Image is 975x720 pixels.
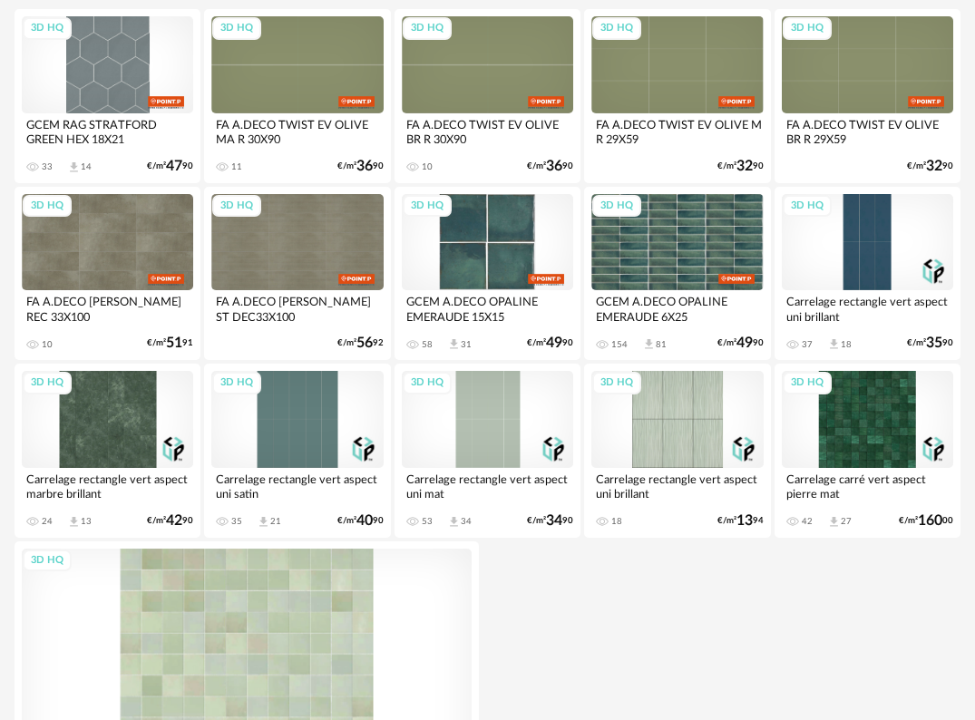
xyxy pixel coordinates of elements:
div: 3D HQ [23,550,72,572]
span: 42 [166,515,182,527]
a: 3D HQ FA A.DECO TWIST EV OLIVE M R 29X59 €/m²3290 [584,9,770,183]
div: 18 [841,339,852,350]
div: 3D HQ [212,195,261,218]
span: Download icon [67,161,81,174]
div: 3D HQ [592,17,641,40]
div: 3D HQ [403,372,452,394]
span: Download icon [447,337,461,351]
div: €/m² 94 [717,515,764,527]
div: 58 [422,339,433,350]
div: 81 [656,339,667,350]
div: 21 [270,516,281,527]
a: 3D HQ FA A.DECO [PERSON_NAME] ST DEC33X100 €/m²5692 [204,187,390,361]
div: €/m² 92 [337,337,384,349]
div: 3D HQ [403,195,452,218]
div: 27 [841,516,852,527]
a: 3D HQ Carrelage rectangle vert aspect uni brillant 37 Download icon 18 €/m²3590 [775,187,960,361]
div: FA A.DECO [PERSON_NAME] REC 33X100 [22,290,193,326]
div: Carrelage rectangle vert aspect uni satin [211,468,383,504]
div: 3D HQ [592,195,641,218]
div: 11 [231,161,242,172]
div: GCEM A.DECO OPALINE EMERAUDE 15X15 [402,290,573,326]
div: FA A.DECO TWIST EV OLIVE BR R 30X90 [402,113,573,150]
a: 3D HQ GCEM A.DECO OPALINE EMERAUDE 15X15 58 Download icon 31 €/m²4990 [395,187,580,361]
span: 32 [926,161,942,172]
a: 3D HQ GCEM RAG STRATFORD GREEN HEX 18X21 33 Download icon 14 €/m²4790 [15,9,200,183]
div: 3D HQ [23,372,72,394]
div: €/m² 90 [717,337,764,349]
div: 14 [81,161,92,172]
div: €/m² 90 [527,337,573,349]
div: 3D HQ [592,372,641,394]
div: 42 [802,516,813,527]
div: 37 [802,339,813,350]
a: 3D HQ Carrelage rectangle vert aspect marbre brillant 24 Download icon 13 €/m²4290 [15,364,200,538]
div: Carrelage rectangle vert aspect uni brillant [591,468,763,504]
div: €/m² 90 [717,161,764,172]
div: 35 [231,516,242,527]
span: Download icon [827,337,841,351]
span: 49 [546,337,562,349]
span: Download icon [827,515,841,529]
div: 3D HQ [403,17,452,40]
div: 33 [42,161,53,172]
div: 154 [611,339,628,350]
div: FA A.DECO TWIST EV OLIVE BR R 29X59 [782,113,953,150]
a: 3D HQ Carrelage rectangle vert aspect uni satin 35 Download icon 21 €/m²4090 [204,364,390,538]
div: 3D HQ [783,372,832,394]
a: 3D HQ FA A.DECO [PERSON_NAME] REC 33X100 10 €/m²5191 [15,187,200,361]
div: 18 [611,516,622,527]
div: 3D HQ [23,17,72,40]
div: 10 [42,339,53,350]
div: FA A.DECO TWIST EV OLIVE MA R 30X90 [211,113,383,150]
span: Download icon [67,515,81,529]
span: 13 [736,515,753,527]
span: 56 [356,337,373,349]
span: 35 [926,337,942,349]
span: 160 [918,515,942,527]
span: 40 [356,515,373,527]
div: 24 [42,516,53,527]
div: €/m² 90 [337,515,384,527]
div: 13 [81,516,92,527]
a: 3D HQ FA A.DECO TWIST EV OLIVE MA R 30X90 11 €/m²3690 [204,9,390,183]
div: 31 [461,339,472,350]
div: Carrelage carré vert aspect pierre mat [782,468,953,504]
div: €/m² 90 [147,161,193,172]
a: 3D HQ Carrelage rectangle vert aspect uni mat 53 Download icon 34 €/m²3490 [395,364,580,538]
div: 3D HQ [212,17,261,40]
div: 3D HQ [783,17,832,40]
div: Carrelage rectangle vert aspect marbre brillant [22,468,193,504]
span: Download icon [257,515,270,529]
div: GCEM A.DECO OPALINE EMERAUDE 6X25 [591,290,763,326]
span: 36 [546,161,562,172]
span: 47 [166,161,182,172]
a: 3D HQ FA A.DECO TWIST EV OLIVE BR R 30X90 10 €/m²3690 [395,9,580,183]
div: 53 [422,516,433,527]
a: 3D HQ Carrelage carré vert aspect pierre mat 42 Download icon 27 €/m²16000 [775,364,960,538]
div: €/m² 91 [147,337,193,349]
div: 10 [422,161,433,172]
div: Carrelage rectangle vert aspect uni brillant [782,290,953,326]
div: FA A.DECO TWIST EV OLIVE M R 29X59 [591,113,763,150]
div: €/m² 00 [899,515,953,527]
span: Download icon [642,337,656,351]
div: €/m² 90 [907,161,953,172]
div: 34 [461,516,472,527]
div: €/m² 90 [527,161,573,172]
a: 3D HQ FA A.DECO TWIST EV OLIVE BR R 29X59 €/m²3290 [775,9,960,183]
div: €/m² 90 [147,515,193,527]
span: Download icon [447,515,461,529]
span: 36 [356,161,373,172]
div: FA A.DECO [PERSON_NAME] ST DEC33X100 [211,290,383,326]
div: 3D HQ [783,195,832,218]
span: 49 [736,337,753,349]
div: GCEM RAG STRATFORD GREEN HEX 18X21 [22,113,193,150]
div: 3D HQ [23,195,72,218]
div: €/m² 90 [337,161,384,172]
span: 32 [736,161,753,172]
div: Carrelage rectangle vert aspect uni mat [402,468,573,504]
a: 3D HQ Carrelage rectangle vert aspect uni brillant 18 €/m²1394 [584,364,770,538]
a: 3D HQ GCEM A.DECO OPALINE EMERAUDE 6X25 154 Download icon 81 €/m²4990 [584,187,770,361]
div: €/m² 90 [527,515,573,527]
